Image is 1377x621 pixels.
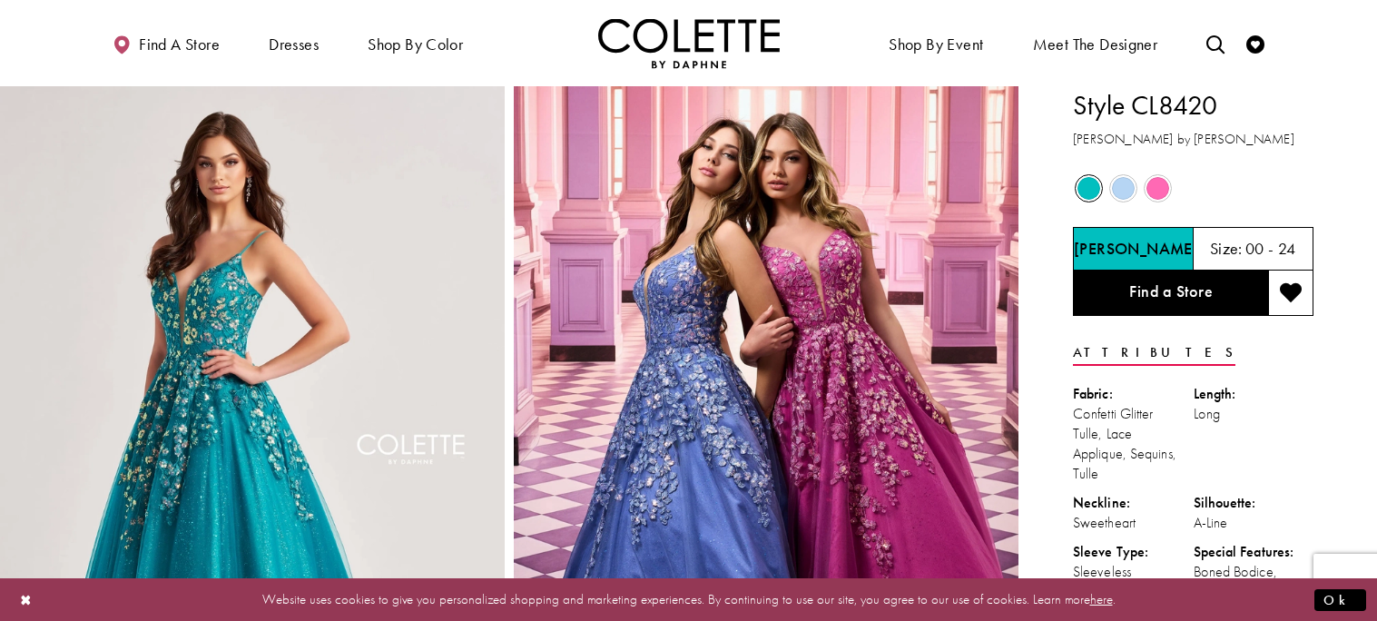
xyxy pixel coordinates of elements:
[1073,172,1105,204] div: Jade
[1194,384,1314,404] div: Length:
[1194,513,1314,533] div: A-Line
[1073,129,1313,150] h3: [PERSON_NAME] by [PERSON_NAME]
[11,584,42,616] button: Close Dialog
[363,18,467,68] span: Shop by color
[1242,18,1269,68] a: Check Wishlist
[1202,18,1229,68] a: Toggle search
[1073,340,1235,366] a: Attributes
[1268,271,1313,316] button: Add to wishlist
[1194,404,1314,424] div: Long
[1074,240,1198,258] h5: Chosen color
[1142,172,1174,204] div: Pink
[269,35,319,54] span: Dresses
[131,587,1246,612] p: Website uses cookies to give you personalized shopping and marketing experiences. By continuing t...
[889,35,983,54] span: Shop By Event
[139,35,220,54] span: Find a store
[1073,542,1194,562] div: Sleeve Type:
[1073,493,1194,513] div: Neckline:
[108,18,224,68] a: Find a store
[1314,588,1366,611] button: Submit Dialog
[368,35,463,54] span: Shop by color
[1028,18,1163,68] a: Meet the designer
[884,18,988,68] span: Shop By Event
[1073,271,1268,316] a: Find a Store
[1033,35,1158,54] span: Meet the designer
[1073,86,1313,124] h1: Style CL8420
[1073,562,1194,582] div: Sleeveless
[1073,404,1194,484] div: Confetti Glitter Tulle, Lace Applique, Sequins, Tulle
[264,18,323,68] span: Dresses
[598,18,780,68] a: Visit Home Page
[1194,493,1314,513] div: Silhouette:
[1210,238,1243,259] span: Size:
[1073,172,1313,206] div: Product color controls state depends on size chosen
[1073,384,1194,404] div: Fabric:
[1073,513,1194,533] div: Sweetheart
[598,18,780,68] img: Colette by Daphne
[1107,172,1139,204] div: Periwinkle
[1194,542,1314,562] div: Special Features:
[1245,240,1296,258] h5: 00 - 24
[1090,590,1113,608] a: here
